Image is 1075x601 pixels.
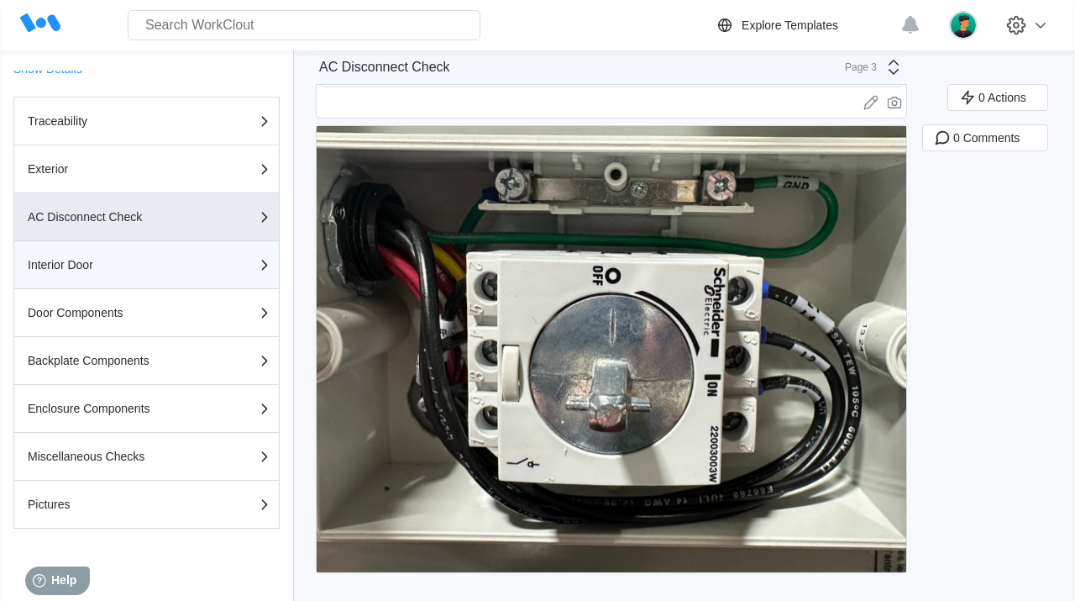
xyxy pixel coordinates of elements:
[835,61,877,73] div: Page 3
[317,126,906,572] img: Screenshot2024-10-01082603.jpg
[13,145,280,193] button: Exterior
[715,15,892,35] a: Explore Templates
[13,433,280,481] button: Miscellaneous Checks
[953,132,1020,144] span: 0 Comments
[28,498,196,510] div: Pictures
[13,289,280,337] button: Door Components
[28,451,196,462] div: Miscellaneous Checks
[922,124,1048,151] button: 0 Comments
[28,355,196,366] div: Backplate Components
[13,337,280,385] button: Backplate Components
[28,211,196,223] div: AC Disconnect Check
[949,11,978,40] img: user.png
[28,115,196,127] div: Traceability
[742,18,838,32] div: Explore Templates
[319,60,450,75] div: AC Disconnect Check
[128,10,480,40] input: Search WorkClout
[28,403,196,414] div: Enclosure Components
[13,385,280,433] button: Enclosure Components
[947,84,1048,111] button: 0 Actions
[13,241,280,289] button: Interior Door
[13,193,280,241] button: AC Disconnect Check
[13,97,280,145] button: Traceability
[13,481,280,529] button: Pictures
[13,63,82,75] button: Show Details
[978,92,1026,103] span: 0 Actions
[28,163,196,175] div: Exterior
[28,307,196,319] div: Door Components
[28,259,196,271] div: Interior Door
